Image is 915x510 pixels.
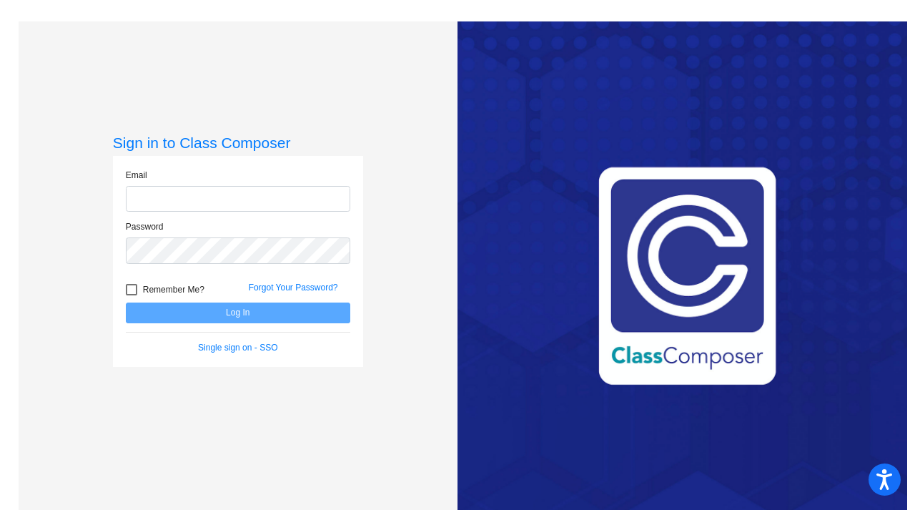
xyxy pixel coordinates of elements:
label: Email [126,169,147,182]
button: Log In [126,303,350,323]
a: Single sign on - SSO [198,343,277,353]
a: Forgot Your Password? [249,283,338,293]
h3: Sign in to Class Composer [113,134,363,152]
span: Remember Me? [143,281,204,298]
label: Password [126,220,164,233]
